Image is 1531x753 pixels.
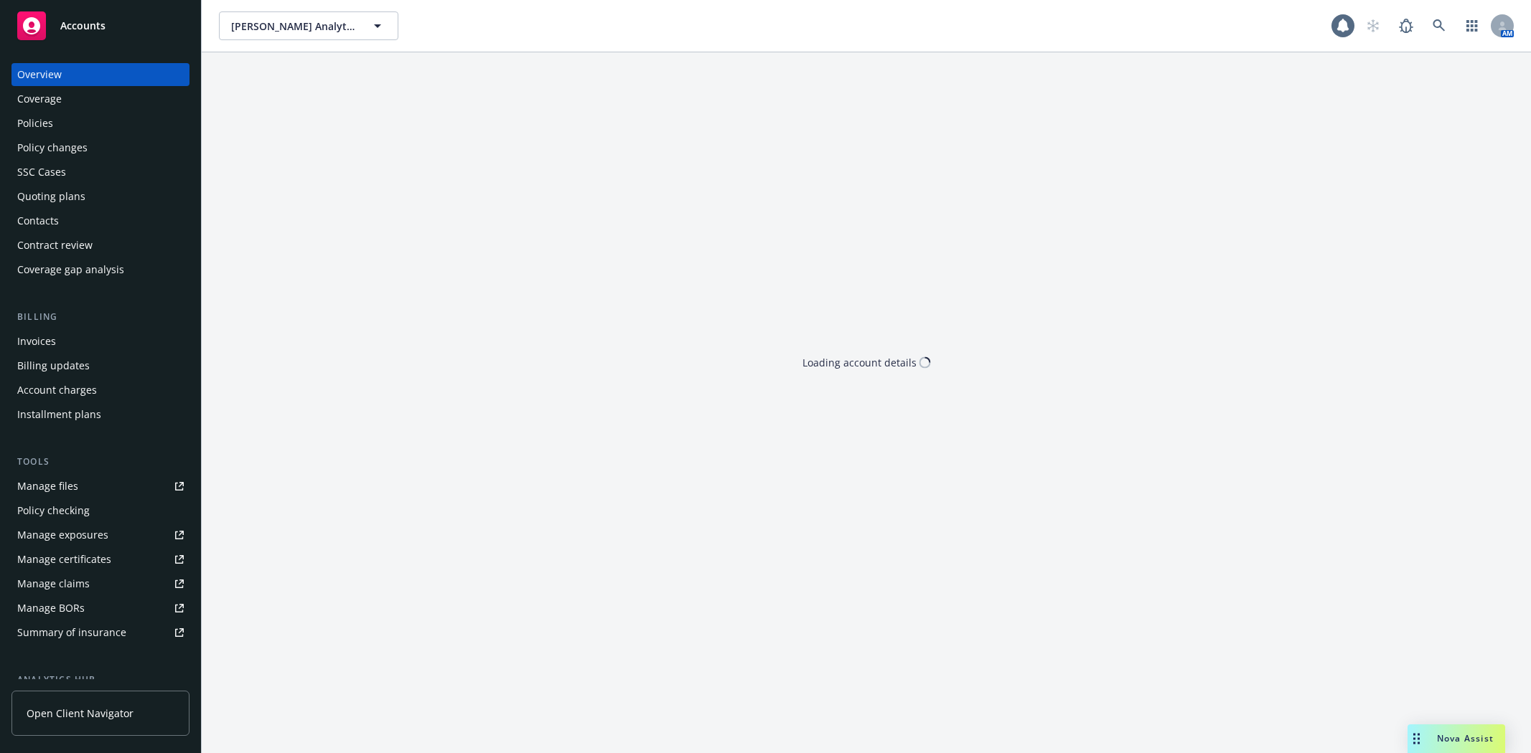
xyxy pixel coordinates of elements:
div: Manage certificates [17,548,111,571]
a: Overview [11,63,189,86]
a: Manage BORs [11,597,189,620]
div: Quoting plans [17,185,85,208]
a: Account charges [11,379,189,402]
a: Manage exposures [11,524,189,546]
div: Coverage [17,87,62,110]
a: Manage certificates [11,548,189,571]
div: Tools [11,455,189,469]
span: Accounts [60,20,106,32]
div: Contract review [17,234,93,257]
a: Quoting plans [11,185,189,208]
div: Invoices [17,330,56,353]
a: Accounts [11,6,189,46]
div: Policies [17,112,53,135]
a: Policy changes [11,136,189,159]
div: Policy changes [17,136,88,159]
div: SSC Cases [17,161,66,184]
a: Coverage gap analysis [11,258,189,281]
span: Nova Assist [1437,732,1494,744]
div: Overview [17,63,62,86]
a: Installment plans [11,403,189,426]
a: Invoices [11,330,189,353]
a: Search [1425,11,1453,40]
a: Policies [11,112,189,135]
a: Start snowing [1359,11,1387,40]
a: Billing updates [11,354,189,377]
span: Open Client Navigator [27,706,134,721]
div: Manage claims [17,572,90,595]
div: Account charges [17,379,97,402]
a: Manage claims [11,572,189,595]
div: Analytics hub [11,673,189,687]
button: [PERSON_NAME] Analytics, Inc. [219,11,398,40]
div: Contacts [17,209,59,232]
a: Manage files [11,475,189,498]
div: Policy checking [17,499,90,522]
a: Summary of insurance [11,621,189,644]
div: Summary of insurance [17,621,126,644]
a: Policy checking [11,499,189,522]
a: Contract review [11,234,189,257]
a: Coverage [11,87,189,110]
div: Billing [11,310,189,324]
div: Drag to move [1408,724,1425,753]
div: Manage exposures [17,524,108,546]
div: Loading account details [802,355,917,370]
div: Manage BORs [17,597,85,620]
div: Installment plans [17,403,101,426]
a: Contacts [11,209,189,232]
a: Report a Bug [1392,11,1420,40]
div: Billing updates [17,354,90,377]
span: [PERSON_NAME] Analytics, Inc. [231,19,355,34]
div: Coverage gap analysis [17,258,124,281]
a: SSC Cases [11,161,189,184]
div: Manage files [17,475,78,498]
button: Nova Assist [1408,724,1505,753]
a: Switch app [1458,11,1486,40]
